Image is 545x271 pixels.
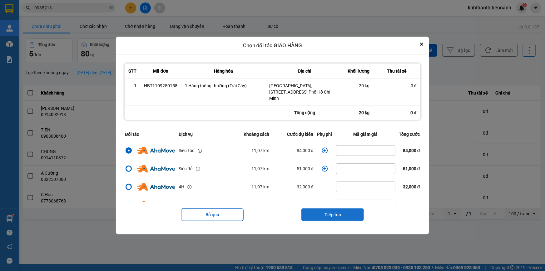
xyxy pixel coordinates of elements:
[344,105,374,120] div: 20 kg
[271,196,315,214] td: 50,000 đ
[397,127,422,141] th: Tổng cước
[32,13,91,20] div: Ngày gửi: 19:10 [DATE]
[271,178,315,196] td: 32,000 đ
[144,67,177,75] div: Mã đơn
[228,127,271,141] th: Khoảng cách
[116,37,429,55] div: Chọn đối tác GIAO HÀNG
[137,201,175,209] img: Ahamove
[116,37,429,234] div: dialog
[137,165,175,172] img: Ahamove
[374,105,420,120] div: 0 đ
[301,208,364,221] button: Tiếp tục
[179,165,193,172] div: Siêu Rẻ
[66,29,91,34] span: 0903365193
[3,35,47,42] div: Nhận:
[177,127,228,141] th: Dịch vụ
[228,160,271,178] td: 11,07 km
[3,28,47,35] div: Gửi:
[403,148,420,153] span: 84,000 đ
[47,28,91,35] div: SĐT:
[228,178,271,196] td: 11,07 km
[47,42,69,55] div: CC :
[25,42,47,55] div: CR :
[47,35,91,42] div: SĐT:
[334,127,397,141] th: Mã giảm giá
[9,43,11,48] span: 1
[128,67,136,75] div: STT
[179,183,184,190] div: 4H
[179,147,195,154] div: Siêu Tốc
[377,83,417,89] div: 0 đ
[66,36,91,41] span: 0935213649
[348,67,370,75] div: Khối lượng
[181,208,244,221] button: Bỏ qua
[228,196,271,214] td: 11,07 km
[3,3,28,28] img: logo.jpg
[179,202,184,208] div: 2H
[185,67,262,75] div: Hàng hóa
[185,83,262,89] div: 1 Hàng thông thường (Trái Cây)
[32,43,46,48] span: 40.000
[137,147,175,154] img: Ahamove
[270,83,340,101] div: [GEOGRAPHIC_DATA], [STREET_ADDRESS] Phố Hồ Chí Minh
[144,83,177,89] div: HBT1109250158
[3,42,25,55] div: SL:
[418,40,425,48] button: Close
[270,67,340,75] div: Địa chỉ
[123,127,176,141] th: Đối tác
[271,127,315,141] th: Cước dự kiến
[128,83,136,89] div: 1
[403,184,420,189] span: 32,000 đ
[271,160,315,178] td: 51,000 đ
[54,43,57,48] span: 0
[15,36,24,41] span: C Ân
[32,3,91,13] div: Nhà xe Tiến Oanh
[69,42,91,55] div: Tổng:
[228,141,271,160] td: 11,07 km
[271,141,315,160] td: 84,000 đ
[11,29,34,34] span: C THƯƠNG
[315,127,334,141] th: Phụ phí
[403,166,420,171] span: 51,000 đ
[348,83,370,89] div: 20 kg
[266,105,344,120] div: Tổng cộng
[137,183,175,191] img: Ahamove
[377,67,417,75] div: Thu tài xế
